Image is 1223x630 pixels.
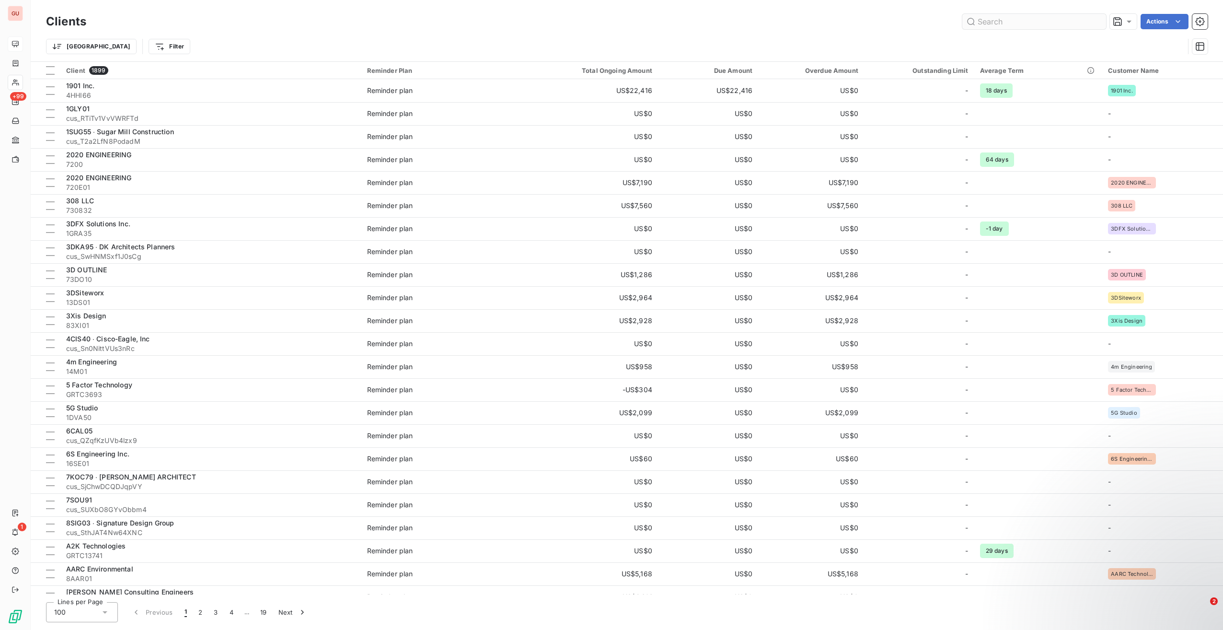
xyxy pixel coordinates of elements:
[524,493,658,516] td: US$0
[524,378,658,401] td: -US$304
[66,312,106,320] span: 3Xis Design
[10,92,26,101] span: +99
[126,602,179,622] button: Previous
[66,482,356,491] span: cus_SjChwDCQDJqpVY
[66,252,356,261] span: cus_SwHNMSxf1J0sCg
[870,67,969,74] div: Outstanding Limit
[524,447,658,470] td: US$60
[1210,597,1218,605] span: 2
[758,424,864,447] td: US$0
[1108,247,1111,256] span: -
[367,270,413,280] div: Reminder plan
[658,240,758,263] td: US$0
[658,148,758,171] td: US$0
[965,224,968,233] span: -
[367,523,413,533] div: Reminder plan
[1111,180,1153,186] span: 2020 ENGINEERING
[66,229,356,238] span: 1GRA35
[965,546,968,556] span: -
[66,358,117,366] span: 4m Engineering
[658,562,758,585] td: US$0
[524,562,658,585] td: US$5,168
[658,378,758,401] td: US$0
[758,125,864,148] td: US$0
[524,171,658,194] td: US$7,190
[8,6,23,21] div: GU
[367,132,413,141] div: Reminder plan
[758,263,864,286] td: US$1,286
[758,401,864,424] td: US$2,099
[66,266,107,274] span: 3D OUTLINE
[367,431,413,441] div: Reminder plan
[1108,155,1111,163] span: -
[8,609,23,624] img: Logo LeanPay
[66,183,356,192] span: 720E01
[658,493,758,516] td: US$0
[1111,226,1153,232] span: 3DFX Solutions Inc.
[367,155,413,164] div: Reminder plan
[273,602,313,622] button: Next
[1111,364,1152,370] span: 4m Engineering
[758,102,864,125] td: US$0
[66,321,356,330] span: 83XI01
[524,102,658,125] td: US$0
[658,171,758,194] td: US$0
[524,424,658,447] td: US$0
[367,293,413,303] div: Reminder plan
[367,592,413,602] div: Reminder plan
[66,473,196,481] span: 7KOC79 ∙ [PERSON_NAME] ARCHITECT
[46,39,137,54] button: [GEOGRAPHIC_DATA]
[66,206,356,215] span: 730832
[1108,339,1111,348] span: -
[524,125,658,148] td: US$0
[367,247,413,257] div: Reminder plan
[658,585,758,608] td: US$0
[66,528,356,537] span: cus_SthJAT4Nw64XNC
[224,602,239,622] button: 4
[758,332,864,355] td: US$0
[66,450,129,458] span: 6S Engineering Inc.
[965,454,968,464] span: -
[664,67,752,74] div: Due Amount
[193,602,208,622] button: 2
[1108,524,1111,532] span: -
[1108,132,1111,140] span: -
[962,14,1106,29] input: Search
[965,500,968,510] span: -
[524,217,658,240] td: US$0
[66,427,92,435] span: 6CAL05
[66,67,85,74] span: Client
[658,401,758,424] td: US$0
[1111,203,1132,209] span: 308 LLC
[367,477,413,487] div: Reminder plan
[66,114,356,123] span: cus_RTiTv1VvVWRFTd
[66,404,98,412] span: 5G Studio
[658,125,758,148] td: US$0
[524,240,658,263] td: US$0
[965,155,968,164] span: -
[658,217,758,240] td: US$0
[18,523,26,531] span: 1
[1108,109,1111,117] span: -
[758,562,864,585] td: US$5,168
[1141,14,1188,29] button: Actions
[66,436,356,445] span: cus_QZqfKzUVb4lzx9
[367,67,519,74] div: Reminder Plan
[1108,478,1111,486] span: -
[758,148,864,171] td: US$0
[658,194,758,217] td: US$0
[66,160,356,169] span: 7200
[367,569,413,579] div: Reminder plan
[1108,67,1217,74] div: Customer Name
[965,201,968,210] span: -
[1031,537,1223,604] iframe: Intercom notifications message
[66,413,356,422] span: 1DVA50
[758,516,864,539] td: US$0
[66,137,356,146] span: cus_T2a2LfN8PodadM
[66,574,356,583] span: 8AAR01
[980,152,1014,167] span: 64 days
[980,544,1014,558] span: 29 days
[524,309,658,332] td: US$2,928
[758,309,864,332] td: US$2,928
[758,286,864,309] td: US$2,964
